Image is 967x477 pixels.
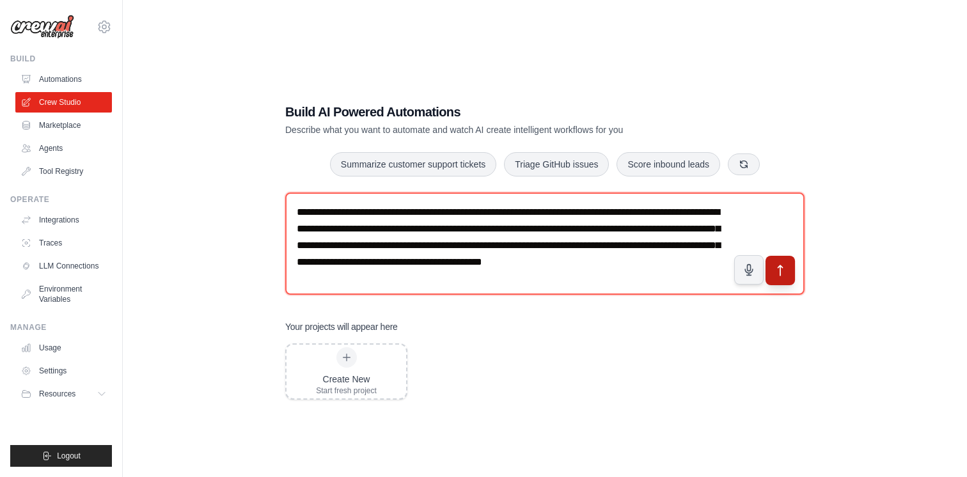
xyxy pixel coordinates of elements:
span: Resources [39,389,75,399]
a: Traces [15,233,112,253]
button: Click to speak your automation idea [734,255,764,285]
a: LLM Connections [15,256,112,276]
a: Marketplace [15,115,112,136]
a: Crew Studio [15,92,112,113]
iframe: Chat Widget [903,416,967,477]
a: Tool Registry [15,161,112,182]
div: Build [10,54,112,64]
button: Score inbound leads [617,152,720,176]
h1: Build AI Powered Automations [285,103,715,121]
button: Logout [10,445,112,467]
p: Describe what you want to automate and watch AI create intelligent workflows for you [285,123,715,136]
h3: Your projects will appear here [285,320,398,333]
a: Environment Variables [15,279,112,309]
div: Start fresh project [316,386,377,396]
a: Automations [15,69,112,90]
button: Summarize customer support tickets [330,152,496,176]
div: Operate [10,194,112,205]
span: Logout [57,451,81,461]
button: Resources [15,384,112,404]
button: Triage GitHub issues [504,152,609,176]
div: Manage [10,322,112,332]
button: Get new suggestions [728,153,760,175]
img: Logo [10,15,74,39]
a: Settings [15,361,112,381]
a: Usage [15,338,112,358]
div: Create New [316,373,377,386]
a: Integrations [15,210,112,230]
a: Agents [15,138,112,159]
